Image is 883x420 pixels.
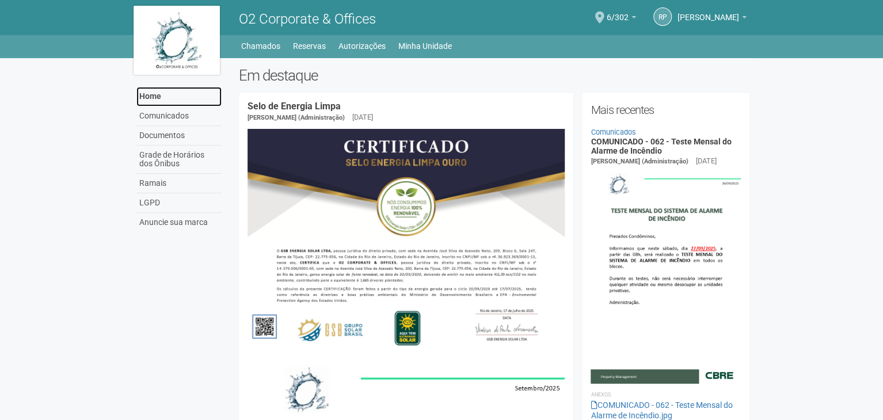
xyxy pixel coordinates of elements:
a: [PERSON_NAME] [678,14,747,24]
a: LGPD [136,193,222,213]
li: Anexos [591,390,741,400]
span: [PERSON_NAME] (Administração) [248,114,345,121]
span: [PERSON_NAME] (Administração) [591,158,688,165]
a: 6/302 [607,14,636,24]
a: Comunicados [136,106,222,126]
img: COMUNICADO%20-%20054%20-%20Selo%20de%20Energia%20Limpa%20-%20P%C3%A1g.%202.jpg [248,129,565,353]
a: Anuncie sua marca [136,213,222,232]
span: 6/302 [607,2,629,22]
span: RAFAEL PELLEGRINO MEDEIROS PENNA BASTOS [678,2,739,22]
a: Grade de Horários dos Ônibus [136,146,222,174]
a: Documentos [136,126,222,146]
a: Autorizações [338,38,386,54]
a: Home [136,87,222,106]
h2: Em destaque [239,67,749,84]
span: O2 Corporate & Offices [239,11,376,27]
div: [DATE] [352,112,373,123]
a: COMUNICADO - 062 - Teste Mensal do Alarme de Incêndio [591,137,731,155]
a: COMUNICADO - 062 - Teste Mensal do Alarme de Incêndio.jpg [591,400,732,420]
a: RP [653,7,672,26]
a: Selo de Energia Limpa [248,101,341,112]
a: Chamados [241,38,280,54]
h2: Mais recentes [591,101,741,119]
a: Comunicados [591,128,635,136]
div: [DATE] [695,156,716,166]
a: Ramais [136,174,222,193]
a: Reservas [293,38,326,54]
img: COMUNICADO%20-%20062%20-%20Teste%20Mensal%20do%20Alarme%20de%20Inc%C3%AAndio.jpg [591,167,741,383]
img: logo.jpg [134,6,220,75]
a: Minha Unidade [398,38,452,54]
